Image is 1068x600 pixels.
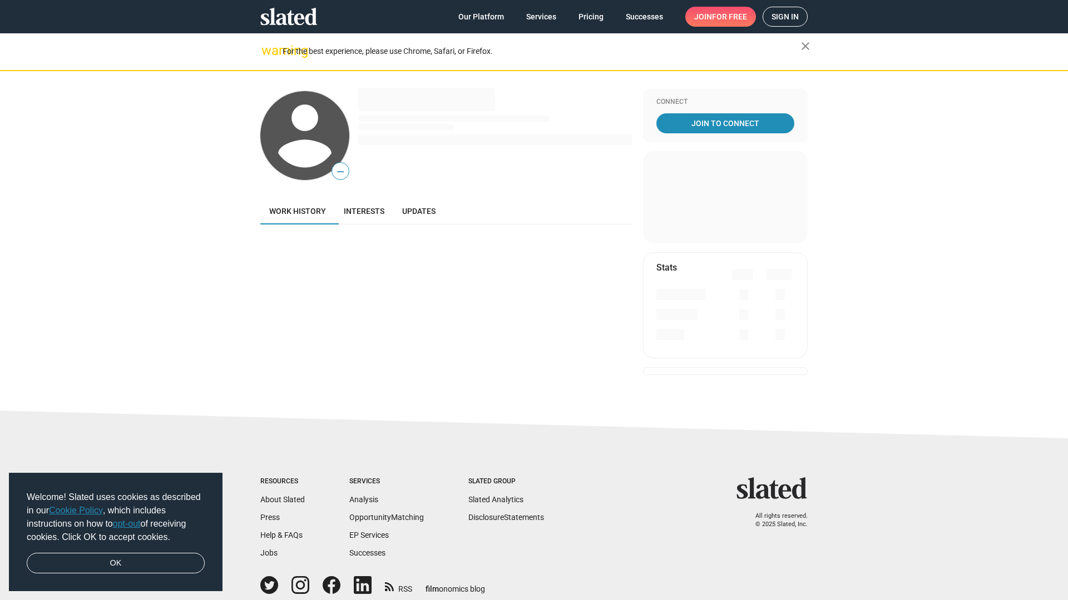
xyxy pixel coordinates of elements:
[260,513,280,522] a: Press
[694,7,747,27] span: Join
[468,495,523,504] a: Slated Analytics
[260,531,303,539] a: Help & FAQs
[570,7,612,27] a: Pricing
[449,7,513,27] a: Our Platform
[763,7,808,27] a: Sign in
[468,513,544,522] a: DisclosureStatements
[335,198,393,224] a: Interests
[393,198,444,224] a: Updates
[402,207,436,216] span: Updates
[49,506,103,515] a: Cookie Policy
[27,553,205,574] a: dismiss cookie message
[744,512,808,528] p: All rights reserved. © 2025 Slated, Inc.
[426,575,485,594] a: filmonomics blog
[426,584,439,593] span: film
[712,7,747,27] span: for free
[349,477,424,486] div: Services
[344,207,384,216] span: Interests
[269,207,326,216] span: Work history
[349,513,424,522] a: OpportunityMatching
[517,7,565,27] a: Services
[9,473,222,592] div: cookieconsent
[526,7,556,27] span: Services
[458,7,504,27] span: Our Platform
[260,477,305,486] div: Resources
[332,164,349,179] span: —
[260,548,278,557] a: Jobs
[349,548,385,557] a: Successes
[656,98,794,107] div: Connect
[578,7,604,27] span: Pricing
[468,477,544,486] div: Slated Group
[260,495,305,504] a: About Slated
[349,531,389,539] a: EP Services
[385,577,412,594] a: RSS
[617,7,672,27] a: Successes
[260,198,335,224] a: Work history
[283,44,801,59] div: For the best experience, please use Chrome, Safari, or Firefox.
[656,113,794,133] a: Join To Connect
[349,495,378,504] a: Analysis
[772,7,799,26] span: Sign in
[656,262,677,273] mat-card-title: Stats
[799,39,812,53] mat-icon: close
[261,44,275,57] mat-icon: warning
[685,7,756,27] a: Joinfor free
[659,113,792,133] span: Join To Connect
[626,7,663,27] span: Successes
[113,519,141,528] a: opt-out
[27,491,205,544] span: Welcome! Slated uses cookies as described in our , which includes instructions on how to of recei...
